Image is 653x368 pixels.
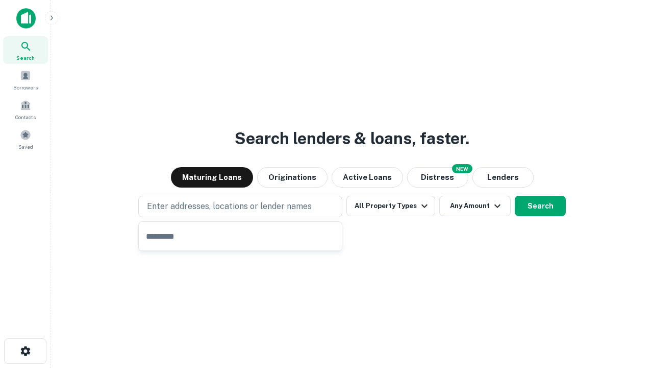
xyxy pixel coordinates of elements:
span: Contacts [15,113,36,121]
h3: Search lenders & loans, faster. [235,126,469,151]
span: Borrowers [13,83,38,91]
span: Search [16,54,35,62]
button: Any Amount [439,196,511,216]
button: Active Loans [332,167,403,188]
button: Lenders [472,167,534,188]
a: Contacts [3,96,48,123]
p: Enter addresses, locations or lender names [147,200,312,213]
a: Search [3,36,48,64]
button: Enter addresses, locations or lender names [138,196,342,217]
button: Search [515,196,566,216]
button: Maturing Loans [171,167,253,188]
button: All Property Types [346,196,435,216]
img: capitalize-icon.png [16,8,36,29]
button: Search distressed loans with lien and other non-mortgage details. [407,167,468,188]
span: Saved [18,143,33,151]
a: Borrowers [3,66,48,94]
a: Saved [3,125,48,153]
button: Originations [257,167,328,188]
iframe: Chat Widget [602,286,653,335]
div: NEW [452,164,472,173]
